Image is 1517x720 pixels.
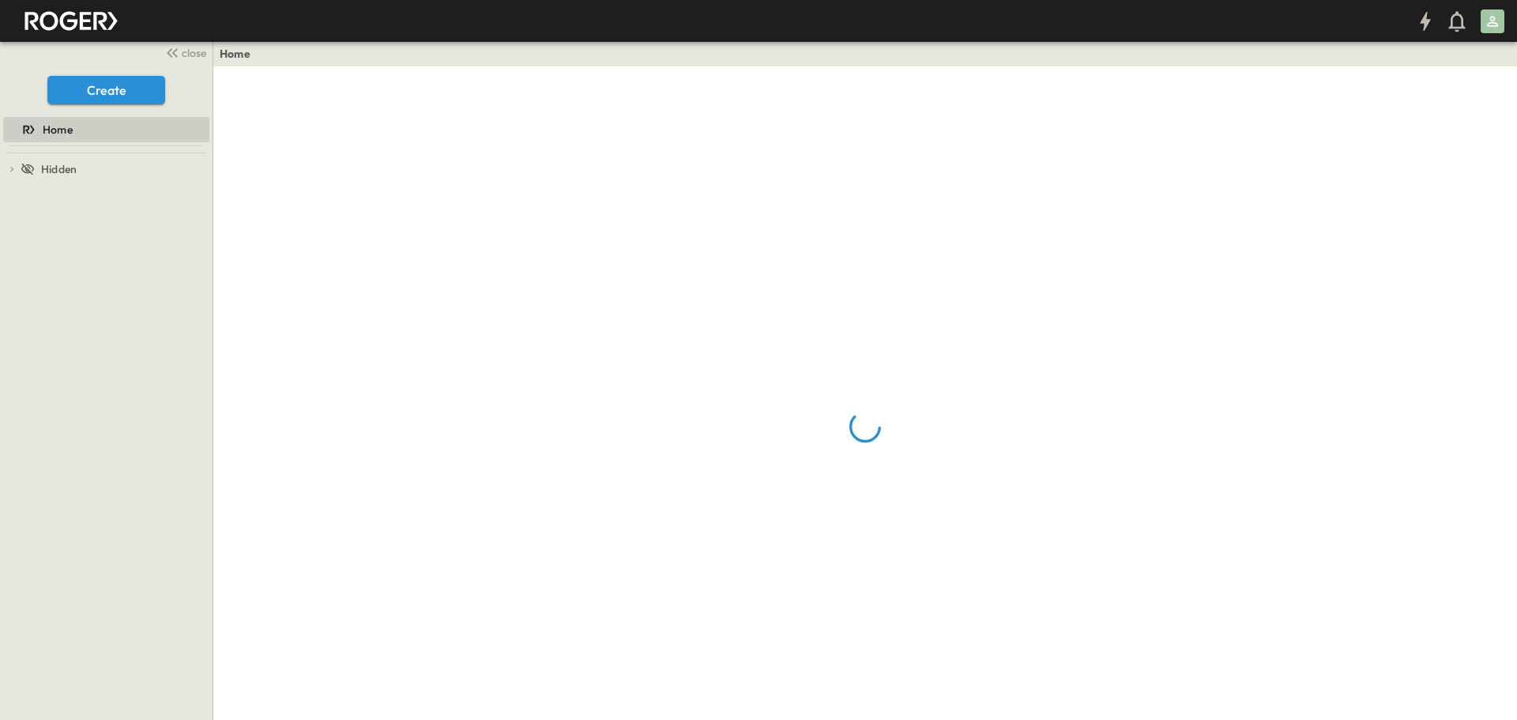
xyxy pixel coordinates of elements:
[43,122,73,138] span: Home
[41,161,77,177] span: Hidden
[220,46,250,62] a: Home
[220,46,260,62] nav: breadcrumbs
[47,76,165,104] button: Create
[159,41,209,63] button: close
[3,119,206,141] a: Home
[182,45,206,61] span: close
